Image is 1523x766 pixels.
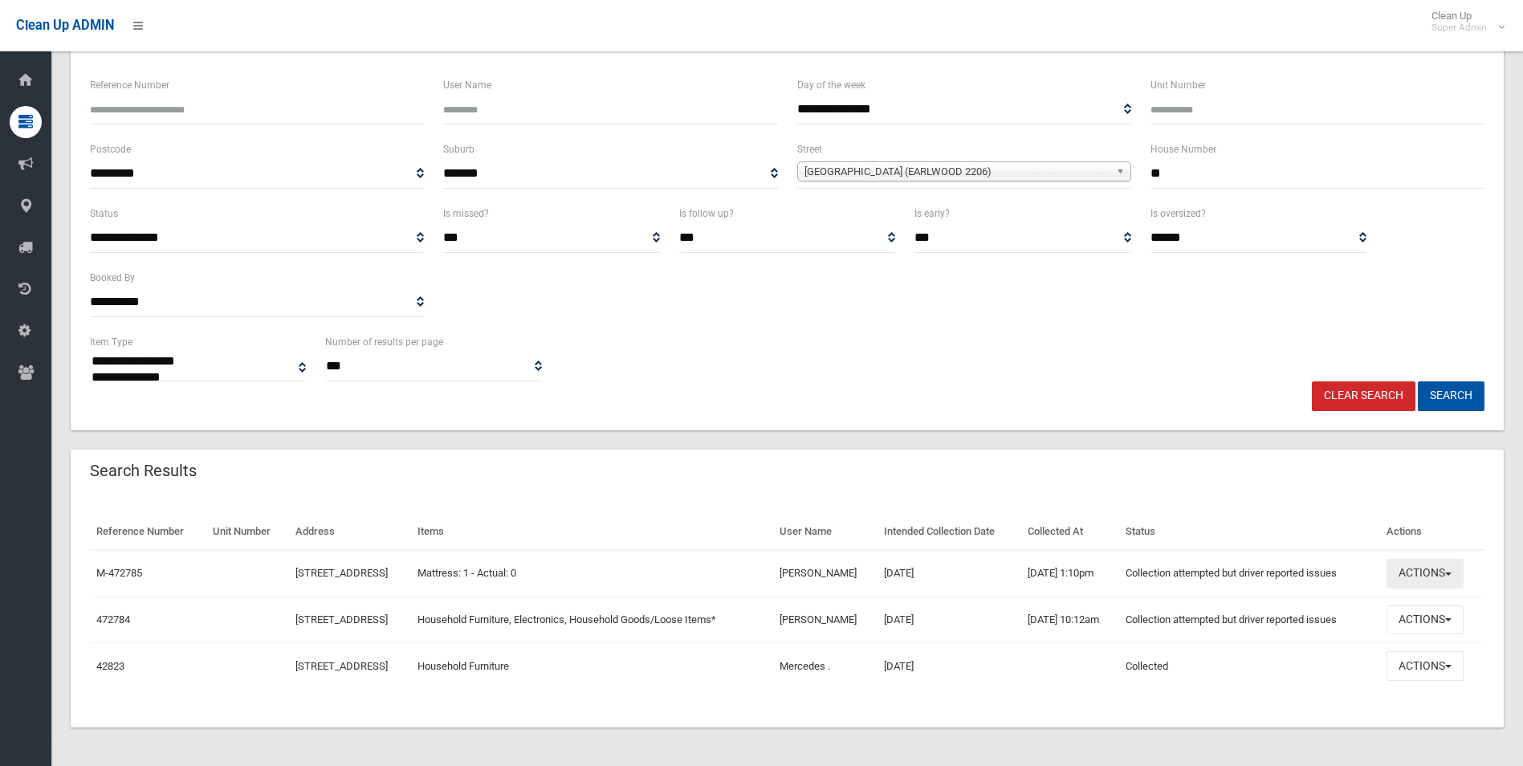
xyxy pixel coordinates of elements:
th: Intended Collection Date [878,514,1021,550]
a: 42823 [96,660,124,672]
header: Search Results [71,455,216,487]
th: Address [289,514,411,550]
th: Reference Number [90,514,206,550]
label: User Name [443,76,491,94]
label: Day of the week [797,76,865,94]
td: Household Furniture, Electronics, Household Goods/Loose Items* [411,597,773,643]
td: [DATE] [878,550,1021,597]
td: [DATE] [878,643,1021,689]
label: Street [797,141,822,158]
button: Actions [1387,559,1464,589]
span: Clean Up ADMIN [16,18,114,33]
label: Is missed? [443,205,489,222]
label: Number of results per page [325,333,443,351]
td: Collection attempted but driver reported issues [1119,550,1379,597]
th: Items [411,514,773,550]
td: Mattress: 1 - Actual: 0 [411,550,773,597]
label: Is follow up? [679,205,734,222]
small: Super Admin [1431,22,1487,34]
label: Reference Number [90,76,169,94]
td: [PERSON_NAME] [773,550,878,597]
span: Clean Up [1423,10,1503,34]
a: [STREET_ADDRESS] [295,660,388,672]
button: Actions [1387,605,1464,635]
a: 472784 [96,613,130,625]
label: Status [90,205,118,222]
td: Household Furniture [411,643,773,689]
label: Booked By [90,269,135,287]
a: M-472785 [96,567,142,579]
label: Is early? [914,205,950,222]
td: [DATE] 10:12am [1021,597,1119,643]
td: [PERSON_NAME] [773,597,878,643]
label: Unit Number [1150,76,1206,94]
td: [DATE] [878,597,1021,643]
label: Postcode [90,141,131,158]
th: Unit Number [206,514,288,550]
button: Actions [1387,651,1464,681]
th: User Name [773,514,878,550]
label: Item Type [90,333,132,351]
a: [STREET_ADDRESS] [295,613,388,625]
label: Is oversized? [1150,205,1206,222]
td: Collection attempted but driver reported issues [1119,597,1379,643]
label: Suburb [443,141,474,158]
th: Collected At [1021,514,1119,550]
a: Clear Search [1312,381,1415,411]
th: Status [1119,514,1379,550]
th: Actions [1380,514,1484,550]
a: [STREET_ADDRESS] [295,567,388,579]
td: [DATE] 1:10pm [1021,550,1119,597]
label: House Number [1150,141,1216,158]
button: Search [1418,381,1484,411]
td: Mercedes . [773,643,878,689]
span: [GEOGRAPHIC_DATA] (EARLWOOD 2206) [804,162,1110,181]
td: Collected [1119,643,1379,689]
